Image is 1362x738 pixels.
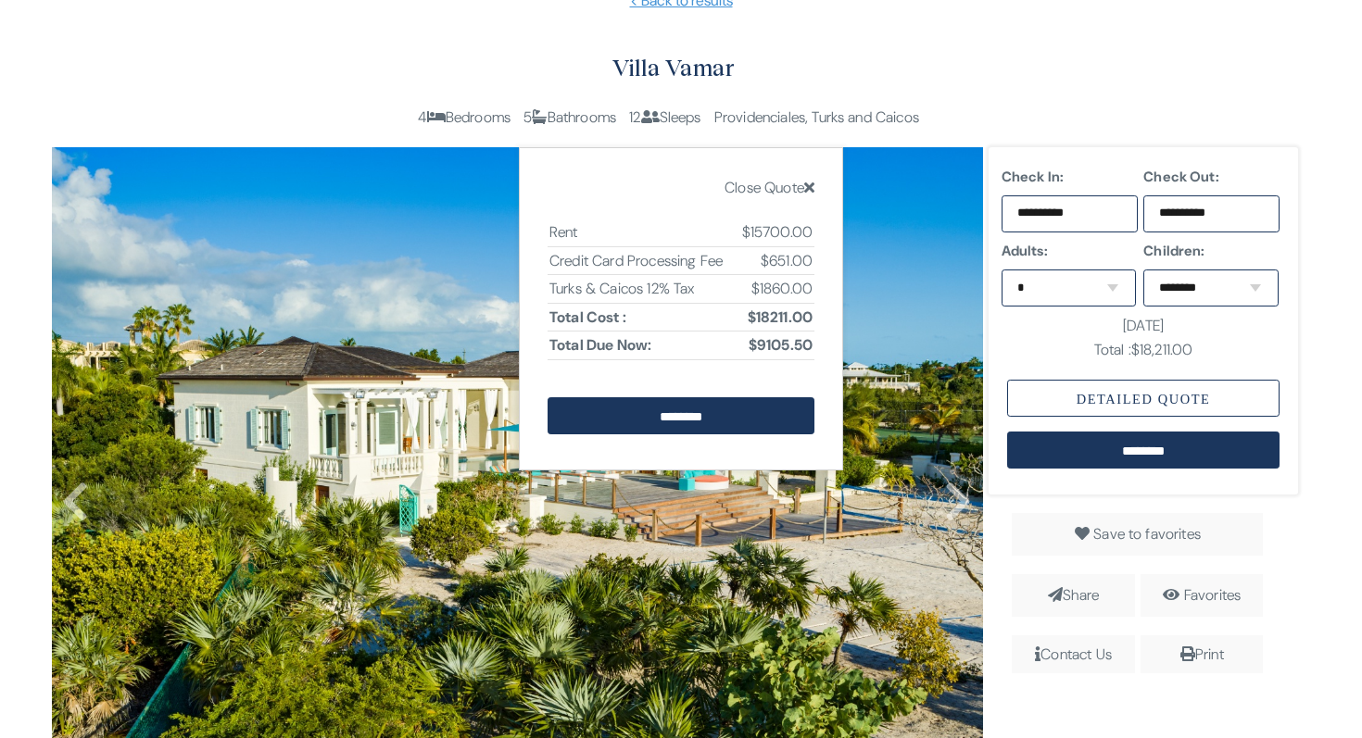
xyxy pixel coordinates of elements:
div: Print [1148,643,1255,667]
span: Contact Us [1012,635,1134,674]
span: Share [1012,574,1134,617]
h2: Villa Vamar [52,49,1295,87]
label: Check In: [1002,166,1138,188]
a: Favorites [1184,585,1241,605]
span: Save to favorites [1093,524,1201,544]
span: $18,211.00 [1131,340,1193,359]
b: $9105.50 [749,335,813,355]
label: Adults: [1002,240,1138,262]
b: $18211.00 [748,307,813,327]
td: Rent [548,219,736,246]
td: Credit Card Processing Fee [548,246,736,275]
b: Total Due Now: [549,335,651,355]
span: 5 Bathrooms [523,107,616,127]
label: Children: [1143,240,1280,262]
td: $651.00 [736,246,814,275]
td: Turks & Caicos 12% Tax [548,275,736,304]
div: Detailed Quote [1007,380,1280,417]
label: Check Out: [1143,166,1280,188]
span: Providenciales, Turks and Caicos [714,107,919,127]
b: Total Cost : [549,307,626,327]
span: 4 Bedrooms [418,107,511,127]
div: [DATE] Total : [1007,314,1280,361]
span: 12 Sleeps [629,107,700,127]
td: $15700.00 [736,219,814,246]
div: Close Quote [548,176,814,200]
td: $1860.00 [736,275,814,304]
